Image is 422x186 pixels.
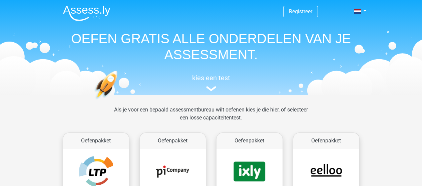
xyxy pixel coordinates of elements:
[206,86,216,91] img: assessment
[289,8,312,15] a: Registreer
[63,5,110,21] img: Assessly
[58,74,365,82] h5: kies een test
[58,74,365,92] a: kies een test
[94,71,143,131] img: oefenen
[58,31,365,63] h1: OEFEN GRATIS ALLE ONDERDELEN VAN JE ASSESSMENT.
[109,106,313,130] div: Als je voor een bepaald assessmentbureau wilt oefenen kies je die hier, of selecteer een losse ca...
